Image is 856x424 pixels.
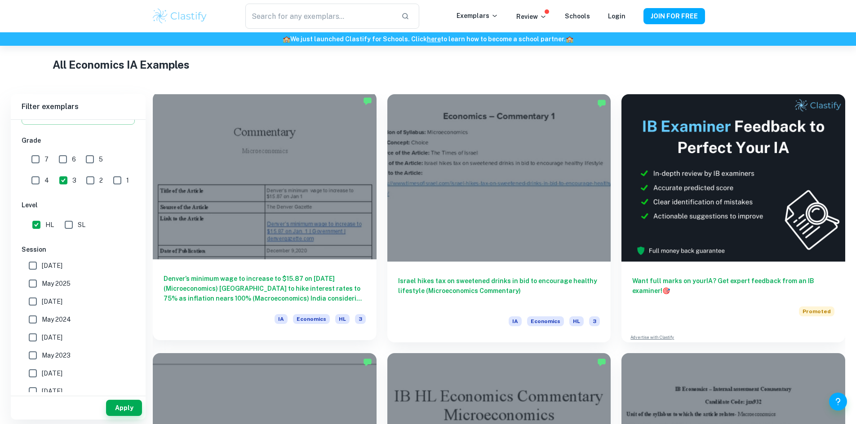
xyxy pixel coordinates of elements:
a: Advertise with Clastify [630,334,674,341]
span: 6 [72,154,76,164]
h6: Grade [22,136,135,145]
span: SL [78,220,85,230]
img: Clastify logo [151,7,208,25]
h1: All Economics IA Examples [53,57,803,73]
img: Marked [363,358,372,367]
button: Apply [106,400,142,416]
span: May 2024 [42,315,71,324]
p: Review [516,12,547,22]
span: 3 [355,314,366,324]
span: Economics [293,314,330,324]
span: [DATE] [42,368,62,378]
span: 🎯 [662,287,670,294]
span: Economics [527,316,564,326]
h6: Session [22,245,135,254]
a: Schools [565,13,590,20]
h6: Denver’s minimum wage to increase to $15.87 on [DATE] (Microeconomics) [GEOGRAPHIC_DATA] to hike ... [164,274,366,303]
span: HL [335,314,350,324]
span: 7 [44,154,49,164]
button: Help and Feedback [829,393,847,411]
a: Login [608,13,625,20]
span: 3 [72,175,76,185]
span: 4 [44,175,49,185]
span: 1 [126,175,129,185]
a: Want full marks on yourIA? Get expert feedback from an IB examiner!PromotedAdvertise with Clastify [621,94,845,342]
input: Search for any exemplars... [245,4,394,29]
span: May 2025 [42,279,71,288]
span: 🏫 [566,35,573,43]
img: Marked [363,96,372,105]
button: JOIN FOR FREE [643,8,705,24]
span: HL [45,220,54,230]
a: Israel hikes tax on sweetened drinks in bid to encourage healthy lifestyle (Microeconomics Commen... [387,94,611,342]
img: Marked [597,358,606,367]
span: Promoted [799,306,834,316]
span: 🏫 [283,35,290,43]
span: May 2023 [42,350,71,360]
span: [DATE] [42,297,62,306]
span: IA [275,314,288,324]
img: Marked [597,99,606,108]
p: Exemplars [457,11,498,21]
a: here [427,35,441,43]
h6: Filter exemplars [11,94,146,119]
span: 5 [99,154,103,164]
h6: Want full marks on your IA ? Get expert feedback from an IB examiner! [632,276,834,296]
span: [DATE] [42,261,62,271]
img: Thumbnail [621,94,845,262]
h6: Israel hikes tax on sweetened drinks in bid to encourage healthy lifestyle (Microeconomics Commen... [398,276,600,306]
span: HL [569,316,584,326]
span: IA [509,316,522,326]
span: [DATE] [42,332,62,342]
span: 3 [589,316,600,326]
a: Denver’s minimum wage to increase to $15.87 on [DATE] (Microeconomics) [GEOGRAPHIC_DATA] to hike ... [153,94,377,342]
h6: We just launched Clastify for Schools. Click to learn how to become a school partner. [2,34,854,44]
span: 2 [99,175,103,185]
span: [DATE] [42,386,62,396]
h6: Level [22,200,135,210]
